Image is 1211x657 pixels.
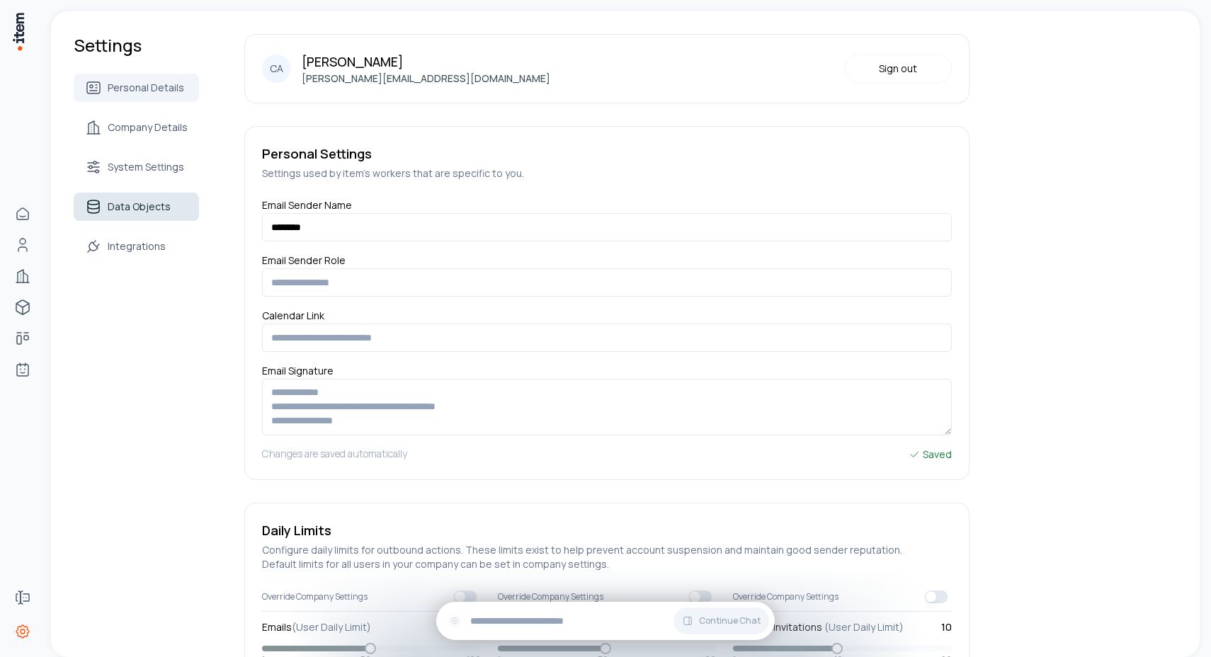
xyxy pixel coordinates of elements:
a: Agents [8,355,37,384]
label: Email Sender Role [262,253,346,273]
img: Item Brain Logo [11,11,25,52]
span: Integrations [108,239,166,253]
h5: Settings used by item's workers that are specific to you. [262,166,952,181]
span: Override Company Settings [733,591,838,602]
span: Override Company Settings [262,591,368,602]
a: Integrations [74,232,199,261]
h1: Settings [74,34,199,57]
label: Email Signature [262,364,334,383]
span: Data Objects [108,200,171,214]
a: implementations [8,293,37,321]
a: Contacts [8,231,37,259]
span: 10 [941,620,952,634]
div: Continue Chat [436,602,775,640]
span: Continue Chat [699,615,761,627]
label: LinkedIn Invitations [733,620,904,634]
span: System Settings [108,160,184,174]
a: Settings [8,617,37,646]
a: Data Objects [74,193,199,221]
label: Emails [262,620,371,634]
div: CA [262,55,290,83]
a: Company Details [74,113,199,142]
p: [PERSON_NAME][EMAIL_ADDRESS][DOMAIN_NAME] [302,72,550,86]
a: focus-areas [8,324,37,353]
button: Sign out [844,55,952,83]
a: Personal Details [74,74,199,102]
a: Companies [8,262,37,290]
h5: Personal Settings [262,144,952,164]
label: Email Sender Name [262,198,352,217]
a: System Settings [74,153,199,181]
span: Override Company Settings [498,591,603,602]
span: Company Details [108,120,188,135]
button: Continue Chat [673,607,769,634]
a: Forms [8,583,37,612]
span: Personal Details [108,81,184,95]
label: Calendar Link [262,309,324,328]
span: (User Daily Limit) [292,620,371,634]
a: Home [8,200,37,228]
div: Saved [909,447,952,462]
p: [PERSON_NAME] [302,52,550,72]
h5: Changes are saved automatically [262,447,407,462]
h5: Daily Limits [262,520,952,540]
span: (User Daily Limit) [824,620,904,634]
h5: Configure daily limits for outbound actions. These limits exist to help prevent account suspensio... [262,543,952,571]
